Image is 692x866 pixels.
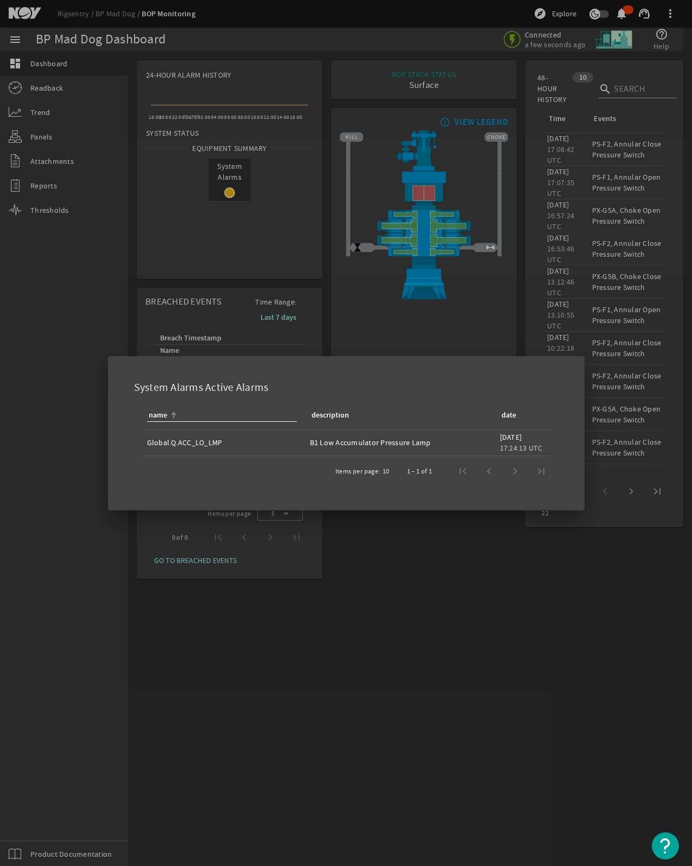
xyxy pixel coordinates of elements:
div: 10 [383,466,390,477]
legacy-datetime-component: 17:24:13 UTC [500,443,543,453]
div: name [149,409,167,421]
div: name [147,409,297,422]
div: description [312,409,349,421]
div: System Alarms Active Alarms [121,369,572,401]
div: date [501,409,516,421]
button: Open Resource Center [652,832,679,859]
div: description [310,409,487,421]
div: date [500,409,541,421]
div: B1 Low Accumulator Pressure Lamp [310,437,491,448]
div: Items per page: [335,466,380,477]
legacy-datetime-component: [DATE] [500,432,522,442]
div: 1 – 1 of 1 [407,466,433,477]
div: Global.Q.ACC_LO_LMP [147,437,301,448]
